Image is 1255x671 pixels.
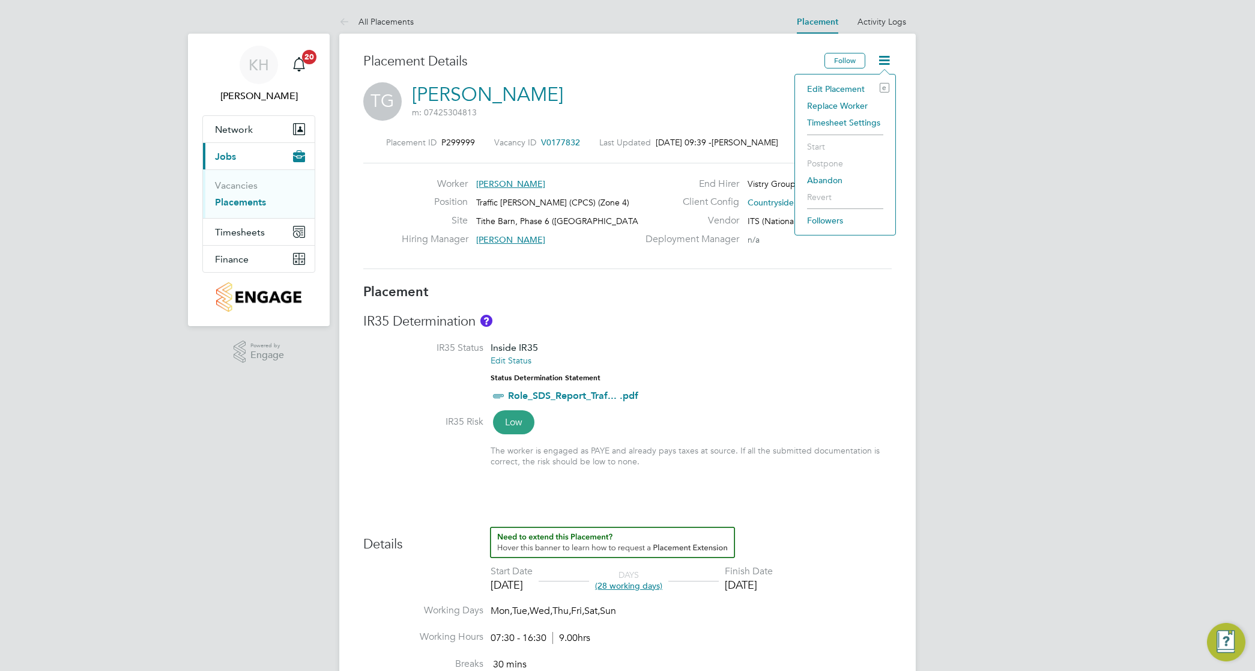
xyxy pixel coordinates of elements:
[202,89,315,103] span: Kimberley Heywood-Cann
[412,107,477,118] span: m: 07425304813
[491,374,600,382] strong: Status Determination Statement
[656,137,712,148] span: [DATE] 09:39 -
[215,151,236,162] span: Jobs
[363,658,483,670] label: Breaks
[202,282,315,312] a: Go to home page
[1207,623,1245,661] button: Engage Resource Center
[480,315,492,327] button: About IR35
[638,178,739,190] label: End Hirer
[801,155,889,172] li: Postpone
[638,196,739,208] label: Client Config
[363,631,483,643] label: Working Hours
[638,233,739,246] label: Deployment Manager
[363,342,483,354] label: IR35 Status
[215,254,249,265] span: Finance
[801,114,889,131] li: Timesheet Settings
[249,57,269,73] span: KH
[638,214,739,227] label: Vendor
[725,565,773,578] div: Finish Date
[287,46,311,84] a: 20
[203,219,315,245] button: Timesheets
[584,605,600,617] span: Sat,
[402,233,468,246] label: Hiring Manager
[589,569,668,591] div: DAYS
[250,341,284,351] span: Powered by
[203,143,315,169] button: Jobs
[476,178,545,189] span: [PERSON_NAME]
[552,605,571,617] span: Thu,
[202,46,315,103] a: KH[PERSON_NAME]
[215,180,258,191] a: Vacancies
[215,196,266,208] a: Placements
[512,605,530,617] span: Tue,
[552,632,590,644] span: 9.00hrs
[302,50,316,64] span: 20
[234,341,285,363] a: Powered byEngage
[363,284,429,300] b: Placement
[748,178,809,189] span: Vistry Group Plc
[801,97,889,114] li: Replace Worker
[712,137,778,148] span: [PERSON_NAME]
[801,80,889,97] li: Edit Placement
[339,16,414,27] a: All Placements
[250,350,284,360] span: Engage
[748,197,864,208] span: Countryside Properties UK Ltd
[490,527,735,558] button: How to extend a Placement?
[402,196,468,208] label: Position
[476,234,545,245] span: [PERSON_NAME]
[441,137,475,148] span: P299999
[491,445,892,467] div: The worker is engaged as PAYE and already pays taxes at source. If all the submitted documentatio...
[541,137,580,148] span: V0177832
[363,604,483,617] label: Working Days
[363,53,815,70] h3: Placement Details
[493,658,527,670] span: 30 mins
[595,580,662,591] span: (28 working days)
[801,189,889,205] li: Revert
[880,83,889,93] i: e
[857,16,906,27] a: Activity Logs
[801,172,889,189] li: Abandon
[476,216,643,226] span: Tithe Barn, Phase 6 ([GEOGRAPHIC_DATA])
[412,83,563,106] a: [PERSON_NAME]
[491,632,590,645] div: 07:30 - 16:30
[363,82,402,121] span: TG
[491,342,538,353] span: Inside IR35
[188,34,330,326] nav: Main navigation
[203,169,315,218] div: Jobs
[215,124,253,135] span: Network
[824,53,865,68] button: Follow
[491,565,533,578] div: Start Date
[571,605,584,617] span: Fri,
[801,138,889,155] li: Start
[476,197,629,208] span: Traffic [PERSON_NAME] (CPCS) (Zone 4)
[600,605,616,617] span: Sun
[363,313,892,330] h3: IR35 Determination
[801,212,889,229] li: Followers
[494,137,536,148] label: Vacancy ID
[797,17,838,27] a: Placement
[386,137,437,148] label: Placement ID
[748,234,760,245] span: n/a
[491,605,512,617] span: Mon,
[748,216,815,226] span: ITS (National) Ltd.
[203,116,315,142] button: Network
[402,178,468,190] label: Worker
[215,226,265,238] span: Timesheets
[402,214,468,227] label: Site
[216,282,301,312] img: countryside-properties-logo-retina.png
[725,578,773,592] div: [DATE]
[599,137,651,148] label: Last Updated
[491,355,531,366] a: Edit Status
[203,246,315,272] button: Finance
[491,578,533,592] div: [DATE]
[493,410,534,434] span: Low
[363,416,483,428] label: IR35 Risk
[530,605,552,617] span: Wed,
[363,527,892,553] h3: Details
[508,390,638,401] a: Role_SDS_Report_Traf... .pdf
